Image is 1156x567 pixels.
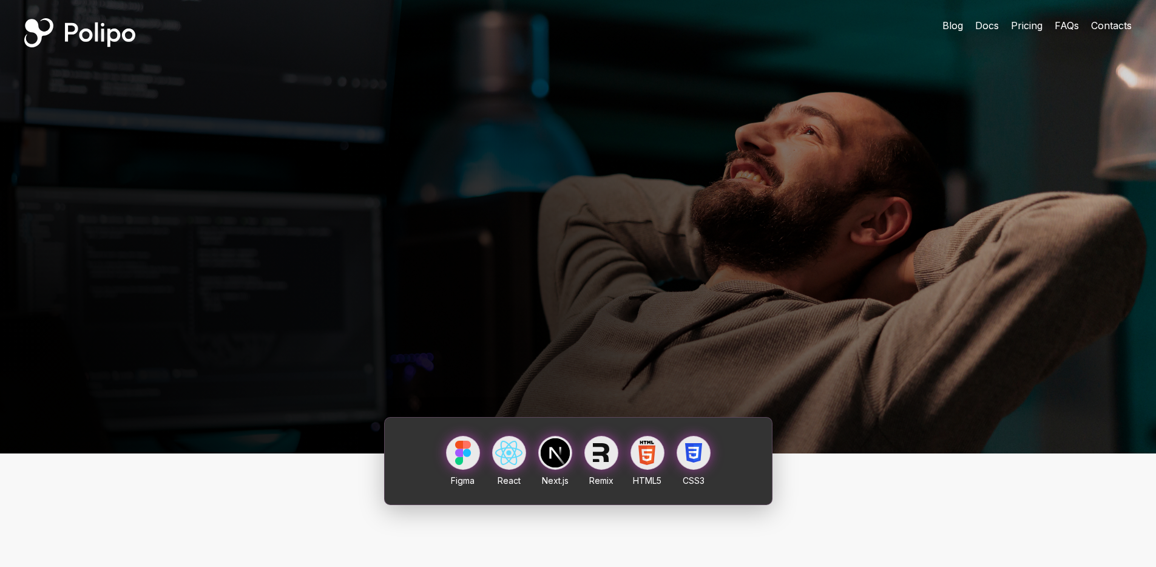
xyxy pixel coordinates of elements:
span: HTML5 [633,475,661,486]
span: Pricing [1011,19,1043,32]
span: FAQs [1055,19,1079,32]
span: Remix [589,475,613,486]
span: Contacts [1091,19,1132,32]
a: FAQs [1055,18,1079,33]
span: Docs [975,19,999,32]
span: React [498,475,521,486]
a: Blog [942,18,963,33]
span: Figma [451,475,475,486]
a: Docs [975,18,999,33]
span: CSS3 [683,475,705,486]
a: Contacts [1091,18,1132,33]
span: Next.js [542,475,569,486]
a: Pricing [1011,18,1043,33]
span: Blog [942,19,963,32]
